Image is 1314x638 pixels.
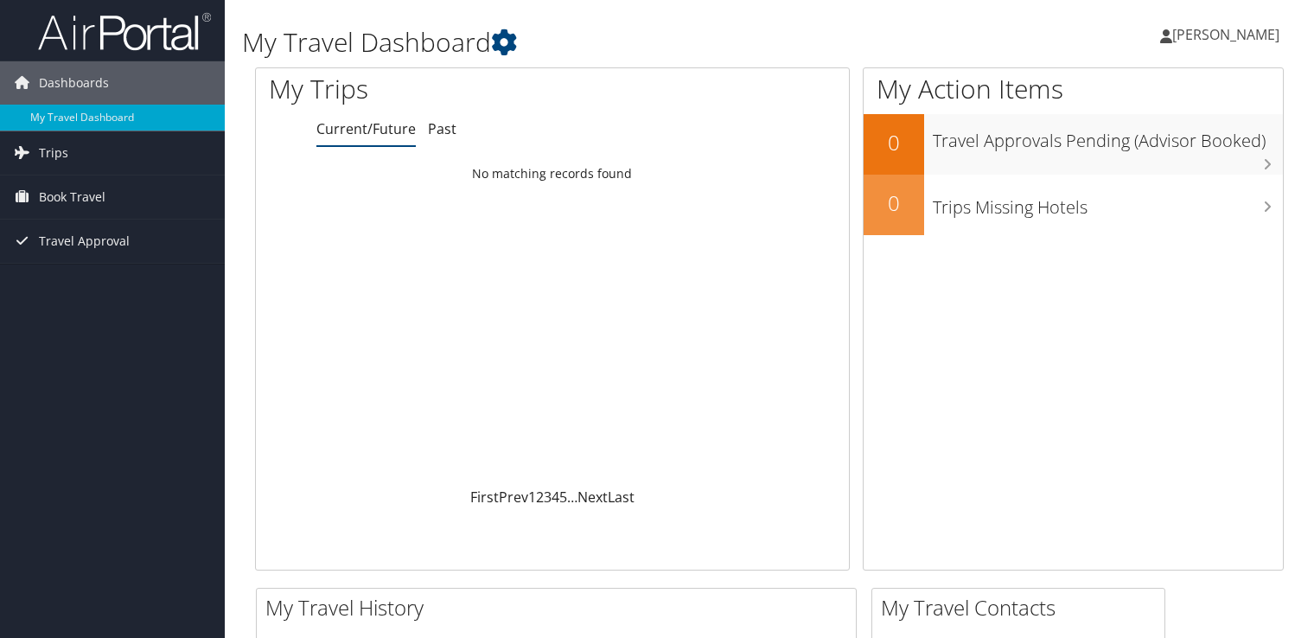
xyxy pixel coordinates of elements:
h1: My Travel Dashboard [242,24,945,61]
span: … [567,488,577,507]
a: 3 [544,488,552,507]
a: Prev [499,488,528,507]
a: 0Travel Approvals Pending (Advisor Booked) [864,114,1283,175]
a: First [470,488,499,507]
a: 0Trips Missing Hotels [864,175,1283,235]
a: 5 [559,488,567,507]
a: 4 [552,488,559,507]
a: 2 [536,488,544,507]
h1: My Action Items [864,71,1283,107]
h3: Travel Approvals Pending (Advisor Booked) [933,120,1283,153]
h2: My Travel History [265,593,856,622]
a: Last [608,488,635,507]
a: [PERSON_NAME] [1160,9,1297,61]
td: No matching records found [256,158,849,189]
span: Travel Approval [39,220,130,263]
h2: 0 [864,128,924,157]
span: Trips [39,131,68,175]
h1: My Trips [269,71,589,107]
h2: 0 [864,188,924,218]
span: [PERSON_NAME] [1172,25,1279,44]
span: Dashboards [39,61,109,105]
a: Past [428,119,456,138]
h2: My Travel Contacts [881,593,1164,622]
a: 1 [528,488,536,507]
h3: Trips Missing Hotels [933,187,1283,220]
span: Book Travel [39,175,105,219]
a: Current/Future [316,119,416,138]
img: airportal-logo.png [38,11,211,52]
a: Next [577,488,608,507]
